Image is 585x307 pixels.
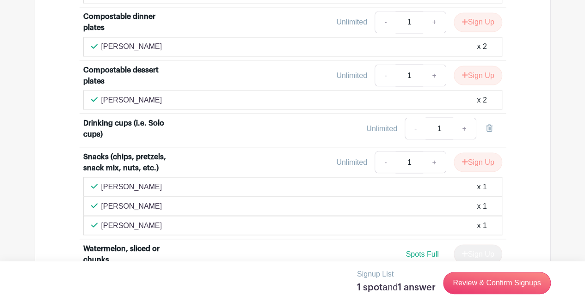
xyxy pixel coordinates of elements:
p: [PERSON_NAME] [101,200,162,211]
div: x 1 [477,220,486,231]
div: x 2 [477,41,486,52]
a: + [453,117,476,139]
div: x 1 [477,181,486,192]
a: + [423,64,446,86]
p: [PERSON_NAME] [101,41,162,52]
h5: 1 spot 1 answer [357,282,436,293]
p: [PERSON_NAME] [101,220,162,231]
div: Compostable dessert plates [83,64,177,86]
span: and [382,282,398,292]
a: + [423,11,446,33]
div: Unlimited [336,70,367,81]
div: Compostable dinner plates [83,11,177,33]
a: - [375,64,396,86]
div: x 1 [477,200,486,211]
a: + [423,151,446,173]
p: [PERSON_NAME] [101,181,162,192]
button: Sign Up [454,66,502,85]
button: Sign Up [454,152,502,172]
a: Review & Confirm Signups [443,272,550,294]
div: Unlimited [336,157,367,168]
a: - [375,11,396,33]
span: Spots Full [406,250,438,258]
div: Unlimited [366,123,397,134]
a: - [375,151,396,173]
p: Signup List [357,269,436,280]
div: Snacks (chips, pretzels, snack mix, nuts, etc.) [83,151,177,173]
a: - [405,117,426,139]
div: Drinking cups (i.e. Solo cups) [83,117,177,139]
button: Sign Up [454,12,502,32]
div: Unlimited [336,17,367,28]
p: [PERSON_NAME] [101,94,162,105]
div: x 2 [477,94,486,105]
div: Watermelon, sliced or chunks [83,243,177,265]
